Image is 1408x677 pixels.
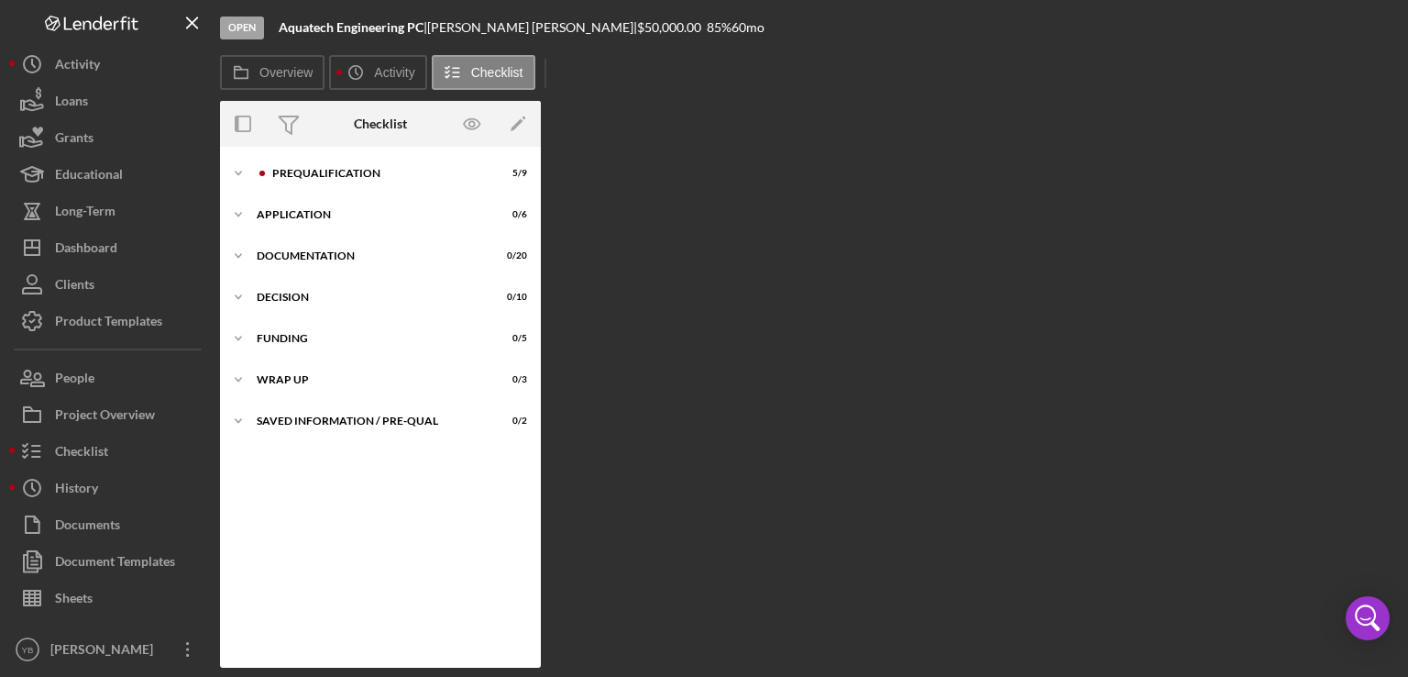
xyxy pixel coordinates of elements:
div: Checklist [354,117,407,131]
div: Project Overview [55,396,155,438]
button: Educational [9,156,211,193]
div: Prequalification [272,168,481,179]
div: Long-Term [55,193,115,234]
div: Documentation [257,250,481,261]
button: Long-Term [9,193,211,229]
button: Overview [220,55,324,90]
button: Product Templates [9,303,211,339]
div: Grants [55,119,93,161]
button: Checklist [9,433,211,470]
div: Clients [55,266,94,307]
button: Activity [9,46,211,83]
div: Wrap up [257,374,481,385]
b: Aquatech Engineering PC [279,19,423,35]
button: Checklist [432,55,535,90]
div: 0 / 2 [494,416,527,427]
label: Overview [259,65,313,80]
div: Educational [55,156,123,197]
label: Activity [374,65,414,80]
button: Grants [9,119,211,156]
div: Documents [55,506,120,548]
div: History [55,470,98,511]
div: 5 / 9 [494,168,527,179]
div: Dashboard [55,229,117,271]
div: Decision [257,292,481,303]
div: 0 / 20 [494,250,527,261]
div: 60 mo [731,20,764,35]
div: Funding [257,333,481,344]
div: 85 % [707,20,731,35]
div: 0 / 6 [494,209,527,220]
div: | [279,20,427,35]
div: Product Templates [55,303,162,344]
text: YB [22,645,34,655]
div: Open Intercom Messenger [1346,596,1390,640]
div: 0 / 5 [494,333,527,344]
label: Checklist [471,65,523,80]
div: Saved Information / Pre-Qual [257,416,481,427]
button: People [9,360,211,396]
div: 0 / 3 [494,374,527,385]
div: People [55,360,94,401]
div: 0 / 10 [494,292,527,303]
button: Dashboard [9,229,211,266]
div: Activity [55,46,100,87]
button: Activity [329,55,426,90]
div: Sheets [55,580,93,621]
button: Loans [9,83,211,119]
button: Document Templates [9,543,211,580]
div: Open [220,17,264,39]
button: Documents [9,506,211,543]
button: Project Overview [9,396,211,433]
div: Loans [55,83,88,124]
div: $50,000.00 [637,20,707,35]
div: [PERSON_NAME] [PERSON_NAME] | [427,20,637,35]
button: Sheets [9,580,211,616]
button: Clients [9,266,211,303]
div: [PERSON_NAME] [46,631,165,672]
div: Checklist [55,433,108,474]
div: Application [257,209,481,220]
div: Document Templates [55,543,175,584]
button: YB[PERSON_NAME] [9,631,211,668]
button: History [9,470,211,506]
